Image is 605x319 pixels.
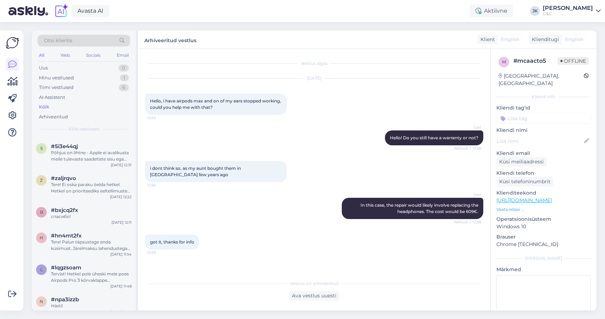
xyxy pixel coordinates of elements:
[119,65,129,72] div: 0
[69,126,99,132] span: Kõik vestlused
[44,37,72,44] span: Otsi kliente
[455,125,481,130] span: Garl
[496,233,591,241] p: Brauser
[529,36,559,43] div: Klienditugi
[565,36,583,43] span: English
[144,35,196,44] label: Arhiveeritud vestlus
[51,239,132,252] div: Tere! Palun täpsustage enda küsimust. Järelmaksu lahendustega saate tutvuda siin: [URL][DOMAIN_NAME]
[39,103,49,111] div: Kõik
[145,75,483,82] div: [DATE]
[361,202,479,214] span: In this case, the repair would likely involve replacing the headphones. The cost would be 609€.
[496,150,591,157] p: Kliendi email
[454,146,481,151] span: Nähtud ✓ 12:56
[40,146,43,151] span: 5
[147,183,174,188] span: 12:56
[40,299,43,304] span: n
[496,223,591,230] p: Windows 10
[558,57,589,65] span: Offline
[543,5,601,17] a: [PERSON_NAME]C&C
[496,255,591,262] div: [PERSON_NAME]
[71,5,109,17] a: Avasta AI
[40,178,43,183] span: z
[110,284,132,289] div: [DATE] 11:48
[40,267,43,272] span: l
[478,36,495,43] div: Klient
[51,296,79,303] span: #npa3izzb
[111,220,132,225] div: [DATE] 12:11
[455,192,481,197] span: Garl
[39,94,65,101] div: AI Assistent
[496,266,591,273] p: Märkmed
[496,169,591,177] p: Kliendi telefon
[496,216,591,223] p: Operatsioonisüsteem
[51,271,132,284] div: Tervist! Hetkel pole üheski meie poes Airpods Pro 3 kõrvaklappe vabamüügis. [PERSON_NAME] kuulsit...
[110,309,132,314] div: [DATE] 11:43
[115,51,130,60] div: Email
[110,194,132,200] div: [DATE] 12:22
[147,115,174,121] span: 12:54
[38,51,46,60] div: All
[496,241,591,248] p: Chrome [TECHNICAL_ID]
[54,4,69,18] img: explore-ai
[496,197,552,203] a: [URL][DOMAIN_NAME]
[496,104,591,112] p: Kliendi tag'id
[51,181,132,194] div: Tere! Ei oska paraku öelda hetkel. Hetkel on prioriteediks eeltellimuste täitmine. Kui eeltellimu...
[110,252,132,257] div: [DATE] 11:54
[470,5,513,17] div: Aktiivne
[496,127,591,134] p: Kliendi nimi
[51,303,132,309] div: Hästi!
[496,94,591,100] div: Kliendi info
[496,113,591,124] input: Lisa tag
[390,135,478,140] span: Hello! Do you still have a warranty or not?
[6,36,19,50] img: Askly Logo
[501,36,519,43] span: English
[39,84,74,91] div: Tiimi vestlused
[543,5,593,11] div: [PERSON_NAME]
[290,280,339,287] span: Vestlus on arhiveeritud
[150,239,194,245] span: got it, thanks for info
[496,177,553,186] div: Küsi telefoninumbrit
[543,11,593,17] div: C&C
[497,137,583,145] input: Lisa nimi
[502,59,506,65] span: m
[150,98,282,110] span: Hello, i have airpods max and on of my ears stopped working, could you help me with that?
[530,6,540,16] div: JK
[40,209,43,215] span: b
[145,60,483,67] div: Vestlus algas
[150,166,242,177] span: i dont think so, as my aunt bought them in [GEOGRAPHIC_DATA] few years ago
[39,74,74,82] div: Minu vestlused
[496,189,591,197] p: Klienditeekond
[51,233,82,239] span: #hn4mt2fx
[39,113,68,121] div: Arhiveeritud
[51,213,132,220] div: спасибо!
[51,175,76,181] span: #zaljrqvo
[59,51,71,60] div: Web
[496,157,547,167] div: Küsi meiliaadressi
[51,150,132,162] div: Põhjus on lihtne - Apple ei avalikusta meile tulevaste saadetiste sisu ega tarnekuupäevi. Seetõtt...
[51,264,81,271] span: #lqgzsoam
[119,84,129,91] div: 6
[120,74,129,82] div: 1
[85,51,102,60] div: Socials
[39,65,48,72] div: Uus
[51,143,78,150] span: #5i3e44qj
[40,235,43,240] span: h
[289,291,339,301] div: Ava vestlus uuesti
[111,162,132,168] div: [DATE] 12:31
[454,219,481,225] span: Nähtud ✓ 12:58
[496,206,591,213] p: Vaata edasi ...
[51,207,78,213] span: #bxjcq2fx
[499,72,584,87] div: [GEOGRAPHIC_DATA], [GEOGRAPHIC_DATA]
[147,250,174,255] span: 12:58
[513,57,558,65] div: # mcaacto5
